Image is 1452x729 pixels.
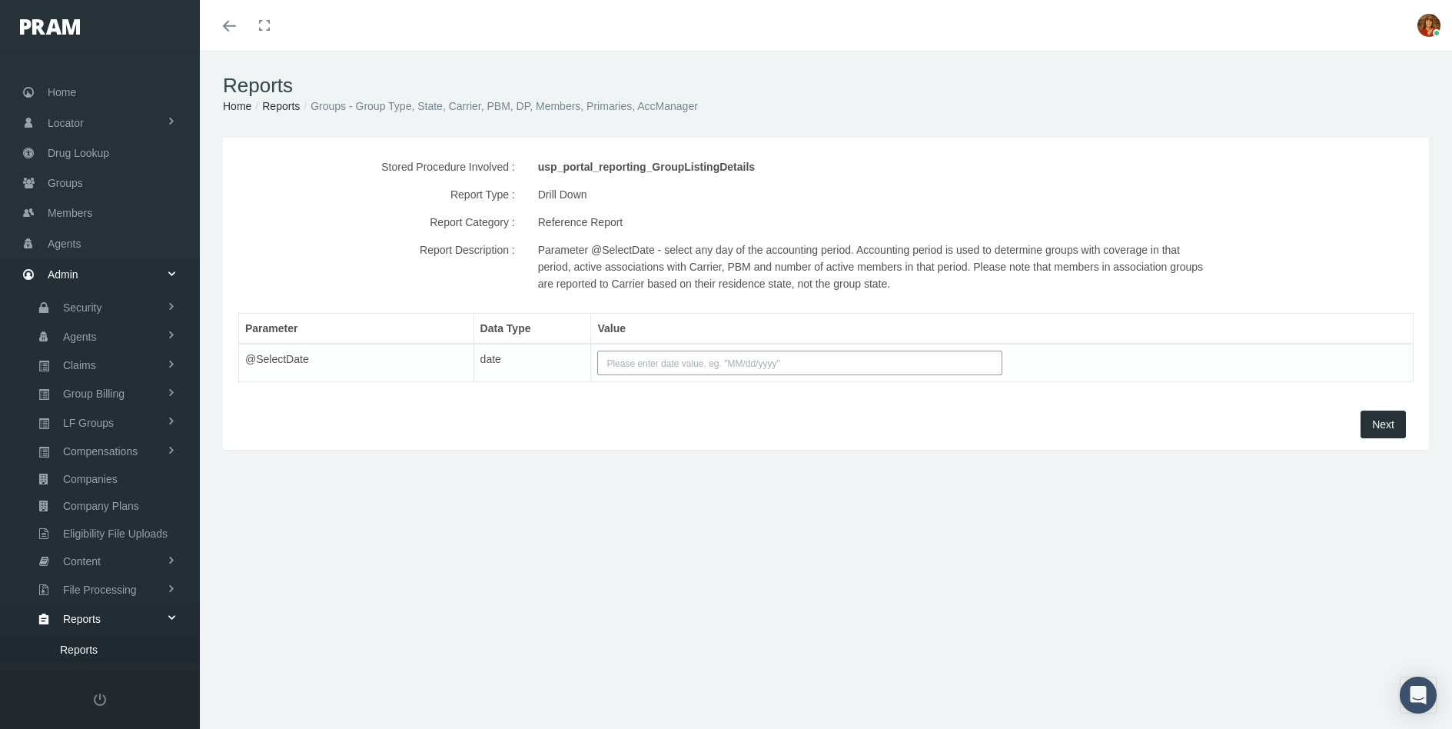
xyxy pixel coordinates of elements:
[239,314,474,345] th: Parameter
[63,548,101,574] span: Content
[538,181,1214,208] div: Drill Down
[538,153,1214,181] div: usp_portal_reporting_GroupListingDetails
[63,493,139,519] span: Company Plans
[227,153,527,181] label: Stored Procedure Involved :
[63,577,137,603] span: File Processing
[48,168,83,198] span: Groups
[48,138,109,168] span: Drug Lookup
[48,229,81,258] span: Agents
[591,314,1414,345] th: Value
[48,260,78,289] span: Admin
[63,295,102,321] span: Security
[48,78,76,107] span: Home
[227,181,527,208] label: Report Type :
[1372,418,1394,431] span: Next
[63,410,114,436] span: LF Groups
[63,521,168,547] span: Eligibility File Uploads
[473,344,591,382] td: date
[473,314,591,345] th: Data Type
[63,438,138,464] span: Compensations
[597,351,1002,375] input: Please enter date value. eg. "MM/dd/yyyy"
[63,324,97,350] span: Agents
[48,108,84,138] span: Locator
[538,236,1214,298] div: Parameter @SelectDate - select any day of the accounting period. Accounting period is used to det...
[223,100,251,112] a: Home
[262,100,300,112] a: Reports
[227,236,527,298] label: Report Description :
[48,198,92,228] span: Members
[63,381,125,407] span: Group Billing
[300,98,698,115] li: Groups - Group Type, State, Carrier, PBM, DP, Members, Primaries, AccManager
[227,208,527,236] label: Report Category :
[538,208,1214,236] div: Reference Report
[223,74,1429,98] h1: Reports
[20,19,80,35] img: PRAM_20_x_78.png
[63,352,96,378] span: Claims
[1400,677,1437,714] div: Open Intercom Messenger
[60,637,98,663] span: Reports
[63,606,101,632] span: Reports
[1361,411,1406,438] button: Next
[60,664,105,690] span: Favorites
[1417,14,1440,37] img: S_Profile_Picture_5386.jpg
[63,466,118,492] span: Companies
[239,344,474,382] td: @SelectDate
